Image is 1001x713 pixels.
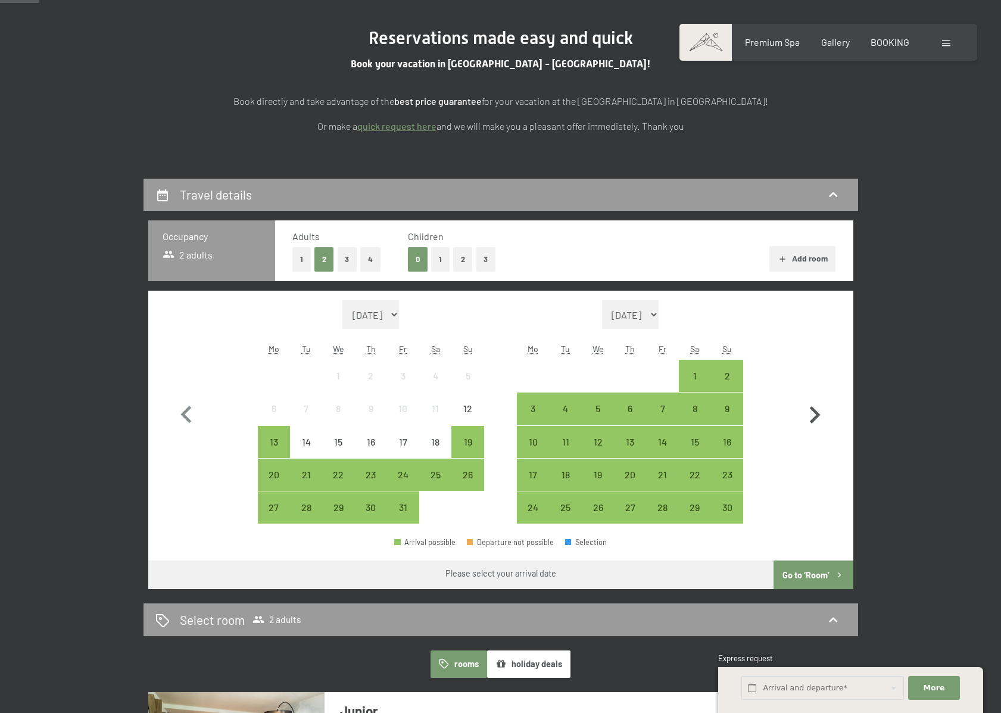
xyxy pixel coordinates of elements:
[419,393,451,425] div: Arrival not possible
[420,371,450,401] div: 4
[453,371,482,401] div: 5
[388,371,418,401] div: 3
[582,491,614,524] div: Arrival possible
[517,491,549,524] div: Arrival possible
[323,470,353,500] div: 22
[290,459,322,491] div: Arrival possible
[322,393,354,425] div: Arrival not possible
[679,393,711,425] div: Arrival possible
[646,459,678,491] div: Arrival possible
[388,470,418,500] div: 24
[711,360,743,392] div: Sun Nov 02 2025
[355,360,387,392] div: Arrival not possible
[646,426,678,458] div: Fri Nov 14 2025
[333,344,344,354] abbr: Wednesday
[258,393,290,425] div: Arrival not possible
[322,491,354,524] div: Wed Oct 29 2025
[453,404,482,434] div: 12
[711,426,743,458] div: Sun Nov 16 2025
[259,470,289,500] div: 20
[647,470,677,500] div: 21
[292,231,320,242] span: Adults
[518,470,548,500] div: 17
[646,393,678,425] div: Fri Nov 07 2025
[356,503,386,533] div: 30
[646,426,678,458] div: Arrival possible
[517,426,549,458] div: Mon Nov 10 2025
[258,426,290,458] div: Arrival possible
[583,503,613,533] div: 26
[712,470,742,500] div: 23
[769,246,835,272] button: Add room
[550,491,582,524] div: Arrival possible
[871,36,909,48] a: BOOKING
[711,426,743,458] div: Arrival possible
[388,503,418,533] div: 31
[419,459,451,491] div: Sat Oct 25 2025
[463,344,473,354] abbr: Sunday
[420,470,450,500] div: 25
[712,371,742,401] div: 2
[356,371,386,401] div: 2
[322,459,354,491] div: Wed Oct 22 2025
[476,247,496,272] button: 3
[711,491,743,524] div: Arrival possible
[259,404,289,434] div: 6
[451,459,484,491] div: Sun Oct 26 2025
[680,503,710,533] div: 29
[924,683,945,693] span: More
[550,491,582,524] div: Tue Nov 25 2025
[679,459,711,491] div: Arrival possible
[180,187,252,202] h2: Travel details
[355,393,387,425] div: Arrival not possible
[517,393,549,425] div: Arrival possible
[565,538,607,546] div: Selection
[419,360,451,392] div: Sat Oct 04 2025
[679,426,711,458] div: Sat Nov 15 2025
[467,538,554,546] div: Departure not possible
[821,36,850,48] a: Gallery
[615,404,645,434] div: 6
[203,94,799,109] p: Book directly and take advantage of the for your vacation at the [GEOGRAPHIC_DATA] in [GEOGRAPHIC...
[550,426,582,458] div: Tue Nov 11 2025
[908,676,959,700] button: More
[583,437,613,467] div: 12
[518,437,548,467] div: 10
[323,404,353,434] div: 8
[399,344,407,354] abbr: Friday
[797,300,832,524] button: Next month
[614,426,646,458] div: Arrival possible
[614,459,646,491] div: Thu Nov 20 2025
[292,247,311,272] button: 1
[625,344,635,354] abbr: Thursday
[451,393,484,425] div: Sun Oct 12 2025
[322,393,354,425] div: Wed Oct 08 2025
[517,459,549,491] div: Arrival possible
[355,491,387,524] div: Thu Oct 30 2025
[453,247,473,272] button: 2
[711,459,743,491] div: Sun Nov 23 2025
[451,360,484,392] div: Arrival not possible
[518,503,548,533] div: 24
[528,344,538,354] abbr: Monday
[258,459,290,491] div: Mon Oct 20 2025
[431,344,440,354] abbr: Saturday
[387,491,419,524] div: Arrival possible
[646,393,678,425] div: Arrival possible
[259,503,289,533] div: 27
[582,459,614,491] div: Arrival possible
[420,404,450,434] div: 11
[679,459,711,491] div: Sat Nov 22 2025
[551,503,581,533] div: 25
[718,653,773,663] span: Express request
[680,437,710,467] div: 15
[582,393,614,425] div: Wed Nov 05 2025
[614,393,646,425] div: Thu Nov 06 2025
[387,459,419,491] div: Arrival possible
[445,568,556,580] div: Please select your arrival date
[338,247,357,272] button: 3
[711,459,743,491] div: Arrival possible
[550,393,582,425] div: Tue Nov 04 2025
